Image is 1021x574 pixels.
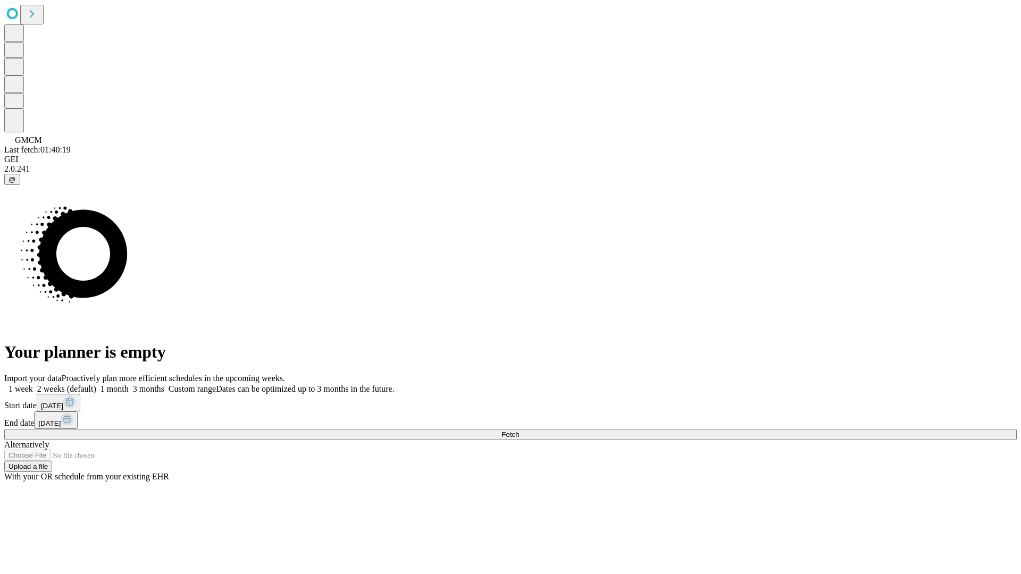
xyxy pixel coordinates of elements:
[38,419,61,427] span: [DATE]
[4,440,49,449] span: Alternatively
[4,145,71,154] span: Last fetch: 01:40:19
[4,164,1017,174] div: 2.0.241
[37,384,96,393] span: 2 weeks (default)
[9,175,16,183] span: @
[4,429,1017,440] button: Fetch
[133,384,164,393] span: 3 months
[37,394,80,411] button: [DATE]
[4,342,1017,362] h1: Your planner is empty
[15,136,42,145] span: GMCM
[4,472,169,481] span: With your OR schedule from your existing EHR
[501,430,519,438] span: Fetch
[4,461,52,472] button: Upload a file
[9,384,33,393] span: 1 week
[101,384,129,393] span: 1 month
[216,384,394,393] span: Dates can be optimized up to 3 months in the future.
[169,384,216,393] span: Custom range
[4,374,62,383] span: Import your data
[4,155,1017,164] div: GEI
[62,374,285,383] span: Proactively plan more efficient schedules in the upcoming weeks.
[34,411,78,429] button: [DATE]
[4,394,1017,411] div: Start date
[4,411,1017,429] div: End date
[4,174,20,185] button: @
[41,402,63,410] span: [DATE]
